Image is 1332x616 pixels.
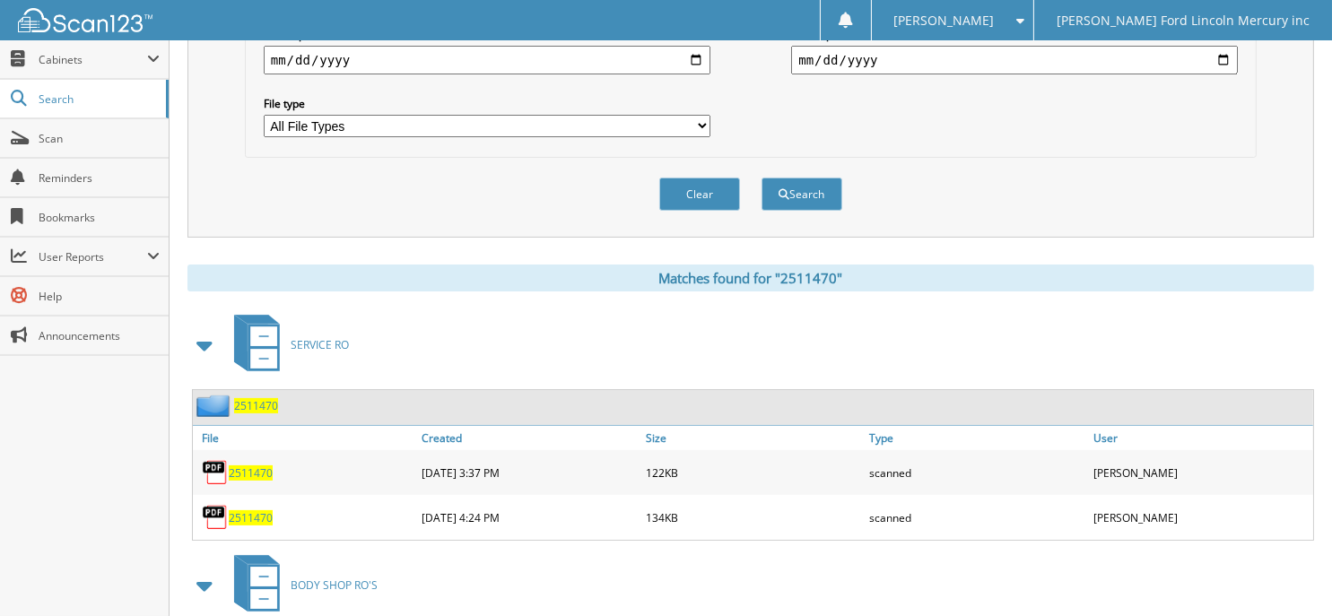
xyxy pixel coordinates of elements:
[229,510,273,525] a: 2511470
[1089,426,1313,450] a: User
[264,96,710,111] label: File type
[659,178,740,211] button: Clear
[39,52,147,67] span: Cabinets
[791,46,1238,74] input: end
[417,426,641,450] a: Created
[291,577,378,593] span: BODY SHOP RO'S
[39,249,147,265] span: User Reports
[893,15,994,26] span: [PERSON_NAME]
[234,398,278,413] a: 2511470
[865,499,1089,535] div: scanned
[196,395,234,417] img: folder2.png
[417,455,641,490] div: [DATE] 3:37 PM
[865,455,1089,490] div: scanned
[1057,15,1310,26] span: [PERSON_NAME] Ford Lincoln Mercury inc
[223,309,349,380] a: SERVICE RO
[18,8,152,32] img: scan123-logo-white.svg
[39,131,160,146] span: Scan
[264,46,710,74] input: start
[39,328,160,343] span: Announcements
[417,499,641,535] div: [DATE] 4:24 PM
[1242,530,1332,616] iframe: Chat Widget
[193,426,417,450] a: File
[39,289,160,304] span: Help
[865,426,1089,450] a: Type
[1089,455,1313,490] div: [PERSON_NAME]
[39,91,157,107] span: Search
[39,210,160,225] span: Bookmarks
[762,178,842,211] button: Search
[39,170,160,186] span: Reminders
[202,459,229,486] img: PDF.png
[641,455,866,490] div: 122KB
[641,499,866,535] div: 134KB
[229,465,273,481] a: 2511470
[202,504,229,531] img: PDF.png
[187,265,1314,291] div: Matches found for "2511470"
[1089,499,1313,535] div: [PERSON_NAME]
[641,426,866,450] a: Size
[291,337,349,352] span: SERVICE RO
